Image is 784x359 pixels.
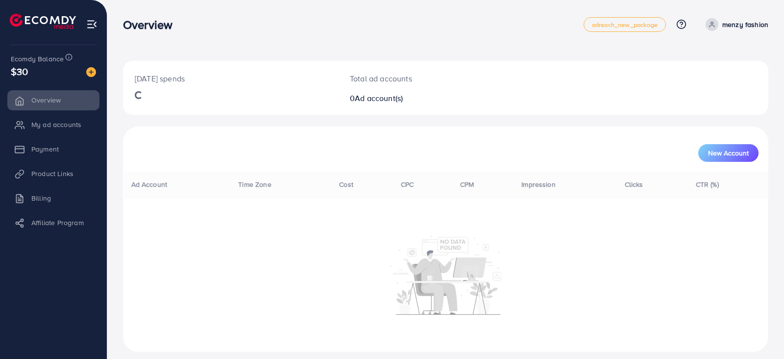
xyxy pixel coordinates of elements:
span: Ad account(s) [355,93,403,103]
p: [DATE] spends [135,73,326,84]
button: New Account [698,144,759,162]
h3: Overview [123,18,180,32]
p: Total ad accounts [350,73,488,84]
span: Ecomdy Balance [11,54,64,64]
img: image [86,67,96,77]
a: menzy fashion [702,18,768,31]
span: New Account [708,150,749,156]
p: menzy fashion [722,19,768,30]
a: adreach_new_package [584,17,666,32]
img: logo [10,14,76,29]
span: $30 [11,64,28,78]
h2: 0 [350,94,488,103]
img: menu [86,19,98,30]
span: adreach_new_package [592,22,658,28]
